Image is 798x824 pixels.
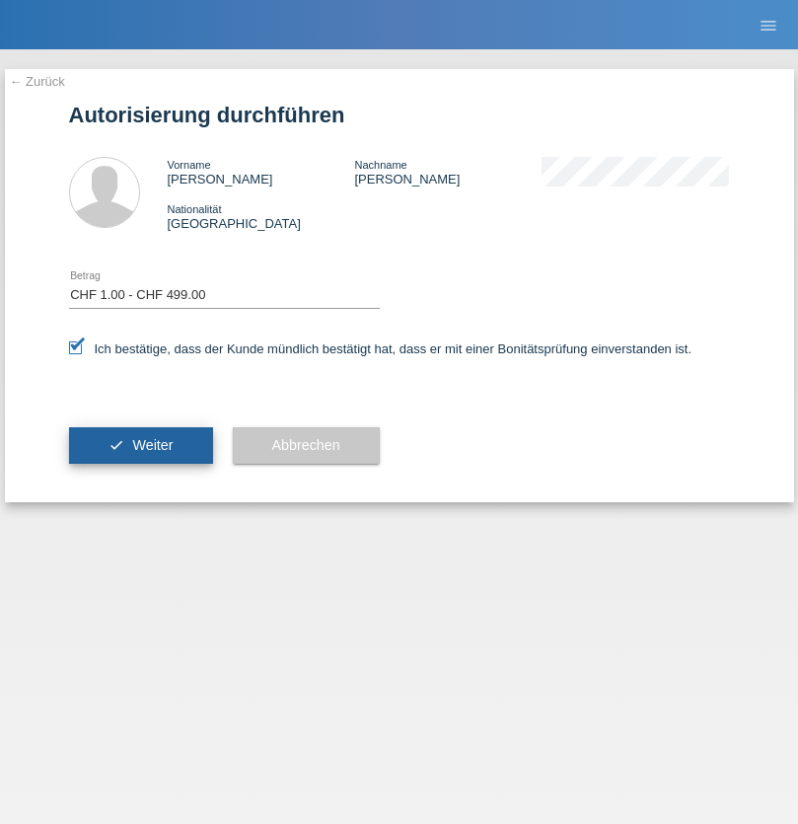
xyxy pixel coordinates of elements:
[69,427,213,465] button: check Weiter
[168,159,211,171] span: Vorname
[10,74,65,89] a: ← Zurück
[109,437,124,453] i: check
[168,201,355,231] div: [GEOGRAPHIC_DATA]
[233,427,380,465] button: Abbrechen
[69,103,730,127] h1: Autorisierung durchführen
[69,341,692,356] label: Ich bestätige, dass der Kunde mündlich bestätigt hat, dass er mit einer Bonitätsprüfung einversta...
[272,437,340,453] span: Abbrechen
[354,159,406,171] span: Nachname
[168,203,222,215] span: Nationalität
[354,157,542,187] div: [PERSON_NAME]
[749,19,788,31] a: menu
[168,157,355,187] div: [PERSON_NAME]
[132,437,173,453] span: Weiter
[759,16,778,36] i: menu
